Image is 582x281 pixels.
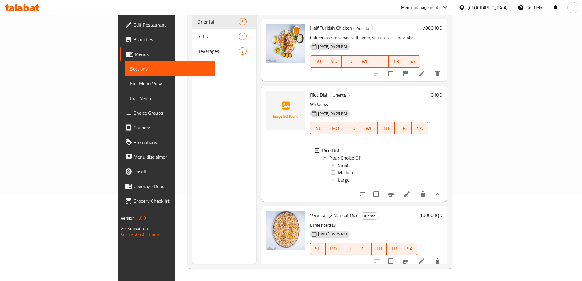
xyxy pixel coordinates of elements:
[467,4,508,11] div: [GEOGRAPHIC_DATA]
[121,224,149,232] span: Get support on:
[401,4,439,11] div: Menu-management
[338,176,350,183] span: Large
[391,57,402,66] span: FR
[354,25,373,32] span: Oriental
[192,29,256,44] div: Grills4
[134,153,210,161] span: Menu disclaimer
[330,92,349,99] span: Oriental
[430,66,445,81] button: delete
[338,161,350,169] span: Small
[343,244,354,253] span: TU
[374,244,384,253] span: TH
[328,244,339,253] span: MO
[239,47,246,55] div: items
[330,124,342,133] span: MO
[360,57,371,66] span: WE
[423,24,442,32] h6: 7000 IQD
[197,18,239,25] span: Oriental
[134,36,210,43] span: Branches
[266,211,305,250] img: Very Large Mansaf Rice
[414,124,426,133] span: SA
[120,194,215,208] a: Grocery Checklist
[192,44,256,58] div: Beverages2
[395,122,412,134] button: FR
[397,124,409,133] span: FR
[373,55,389,68] button: TH
[239,18,246,25] div: items
[434,190,441,198] svg: Show Choices
[134,139,210,146] span: Promotions
[239,48,246,54] span: 2
[327,122,344,134] button: MO
[415,187,430,202] button: delete
[310,243,326,255] button: SU
[418,70,425,77] a: Edit menu item
[407,57,418,66] span: SA
[310,90,329,99] span: Rice Dish
[372,243,387,255] button: TH
[192,12,256,61] nav: Menu sections
[418,257,425,265] a: Edit menu item
[310,221,418,229] p: Large rice tray
[389,244,400,253] span: FR
[310,55,326,68] button: SU
[361,122,378,134] button: WE
[120,47,215,61] a: Menus
[387,243,402,255] button: FR
[370,188,383,201] span: Select to update
[355,187,370,202] button: sort-choices
[134,109,210,116] span: Choice Groups
[134,183,210,190] span: Coverage Report
[342,55,357,68] button: TU
[316,44,350,50] span: [DATE] 04:25 PM
[363,124,375,133] span: WE
[322,147,341,154] span: Rice Dish
[359,244,369,253] span: WE
[316,231,350,237] span: [DATE] 04:25 PM
[313,244,323,253] span: SU
[266,24,305,63] img: Half Turkish Chicken
[125,91,215,105] a: Edit Menu
[134,124,210,131] span: Coupons
[130,65,210,72] span: Sections
[402,243,417,255] button: SA
[384,67,397,80] span: Select to update
[130,94,210,102] span: Edit Menu
[389,55,404,68] button: FR
[384,255,397,268] span: Select to update
[357,55,373,68] button: WE
[326,55,342,68] button: MO
[420,211,442,220] h6: 10000 IQD
[137,214,146,222] span: 1.0.0
[404,55,420,68] button: SA
[346,124,358,133] span: TU
[239,19,246,25] span: 6
[134,168,210,175] span: Upsell
[403,190,411,198] a: Edit menu item
[328,57,339,66] span: MO
[310,101,429,108] p: White rice
[412,122,428,134] button: SA
[239,33,246,40] div: items
[316,111,350,116] span: [DATE] 04:25 PM
[134,21,210,28] span: Edit Restaurant
[197,33,239,40] span: Grills
[344,57,355,66] span: TU
[135,50,210,58] span: Menus
[121,214,136,222] span: Version:
[310,122,327,134] button: SU
[120,150,215,164] a: Menu disclaimer
[197,47,239,55] span: Beverages
[384,187,398,202] button: Branch-specific-item
[404,244,415,253] span: SA
[120,105,215,120] a: Choice Groups
[344,122,361,134] button: TU
[431,91,442,99] h6: 0 IQD
[330,154,361,161] span: Your Choice Of:
[360,212,379,220] div: Oriental
[310,211,358,220] span: Very Large Mansaf Rice
[120,179,215,194] a: Coverage Report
